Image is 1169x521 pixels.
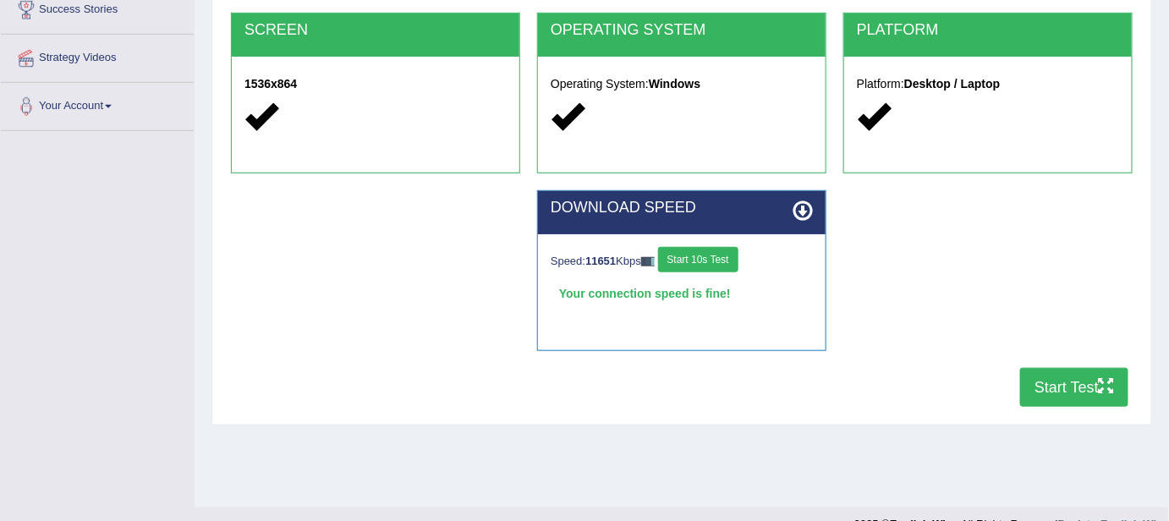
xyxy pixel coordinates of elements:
img: ajax-loader-fb-connection.gif [641,257,655,266]
h2: OPERATING SYSTEM [551,22,813,39]
div: Your connection speed is fine! [551,281,813,306]
h5: Operating System: [551,78,813,90]
strong: Windows [649,77,700,90]
div: Speed: Kbps [551,247,813,277]
h5: Platform: [857,78,1119,90]
h2: PLATFORM [857,22,1119,39]
a: Strategy Videos [1,35,194,77]
h2: SCREEN [244,22,507,39]
button: Start 10s Test [658,247,738,272]
h2: DOWNLOAD SPEED [551,200,813,217]
button: Start Test [1020,368,1128,407]
strong: 11651 [585,255,616,267]
strong: Desktop / Laptop [904,77,1001,90]
strong: 1536x864 [244,77,297,90]
a: Your Account [1,83,194,125]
